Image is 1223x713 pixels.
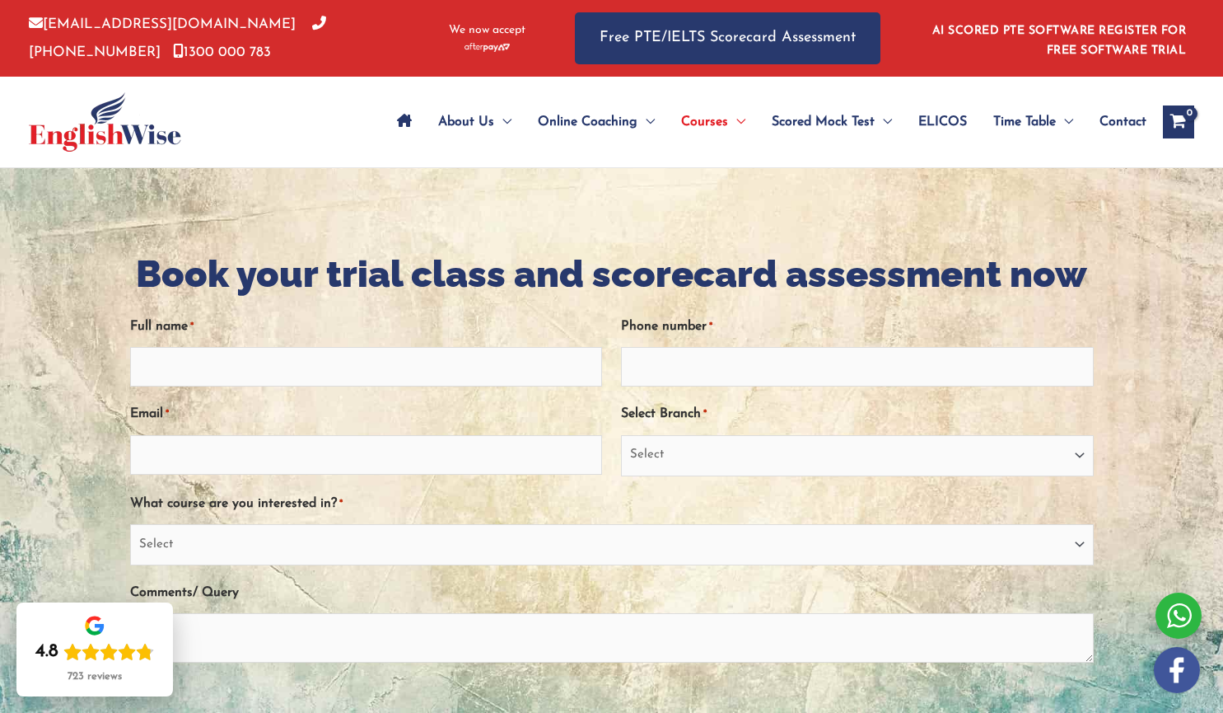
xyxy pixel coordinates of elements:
[35,640,154,664] div: Rating: 4.8 out of 5
[130,313,194,340] label: Full name
[130,579,239,607] label: Comments/ Query
[932,25,1187,57] a: AI SCORED PTE SOFTWARE REGISTER FOR FREE SOFTWARE TRIAL
[494,93,511,151] span: Menu Toggle
[538,93,637,151] span: Online Coaching
[681,93,728,151] span: Courses
[130,251,1094,299] h2: Book your trial class and scorecard assessment now
[29,17,326,59] a: [PHONE_NUMBER]
[905,93,980,151] a: ELICOS
[464,43,510,52] img: Afterpay-Logo
[384,93,1146,151] nav: Site Navigation: Main Menu
[621,401,707,428] label: Select Branch
[35,640,58,664] div: 4.8
[922,12,1194,65] aside: Header Widget 1
[438,93,494,151] span: About Us
[875,93,892,151] span: Menu Toggle
[425,93,525,151] a: About UsMenu Toggle
[668,93,759,151] a: CoursesMenu Toggle
[29,17,296,31] a: [EMAIL_ADDRESS][DOMAIN_NAME]
[575,12,880,64] a: Free PTE/IELTS Scorecard Assessment
[728,93,745,151] span: Menu Toggle
[525,93,668,151] a: Online CoachingMenu Toggle
[29,92,181,152] img: cropped-ew-logo
[130,401,169,428] label: Email
[1163,106,1194,138] a: View Shopping Cart, empty
[1056,93,1073,151] span: Menu Toggle
[980,93,1086,151] a: Time TableMenu Toggle
[68,670,122,683] div: 723 reviews
[449,22,525,39] span: We now accept
[993,93,1056,151] span: Time Table
[621,313,712,340] label: Phone number
[173,45,271,59] a: 1300 000 783
[1099,93,1146,151] span: Contact
[1154,647,1200,693] img: white-facebook.png
[130,490,343,518] label: What course are you interested in?
[918,93,967,151] span: ELICOS
[759,93,905,151] a: Scored Mock TestMenu Toggle
[637,93,655,151] span: Menu Toggle
[772,93,875,151] span: Scored Mock Test
[1086,93,1146,151] a: Contact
